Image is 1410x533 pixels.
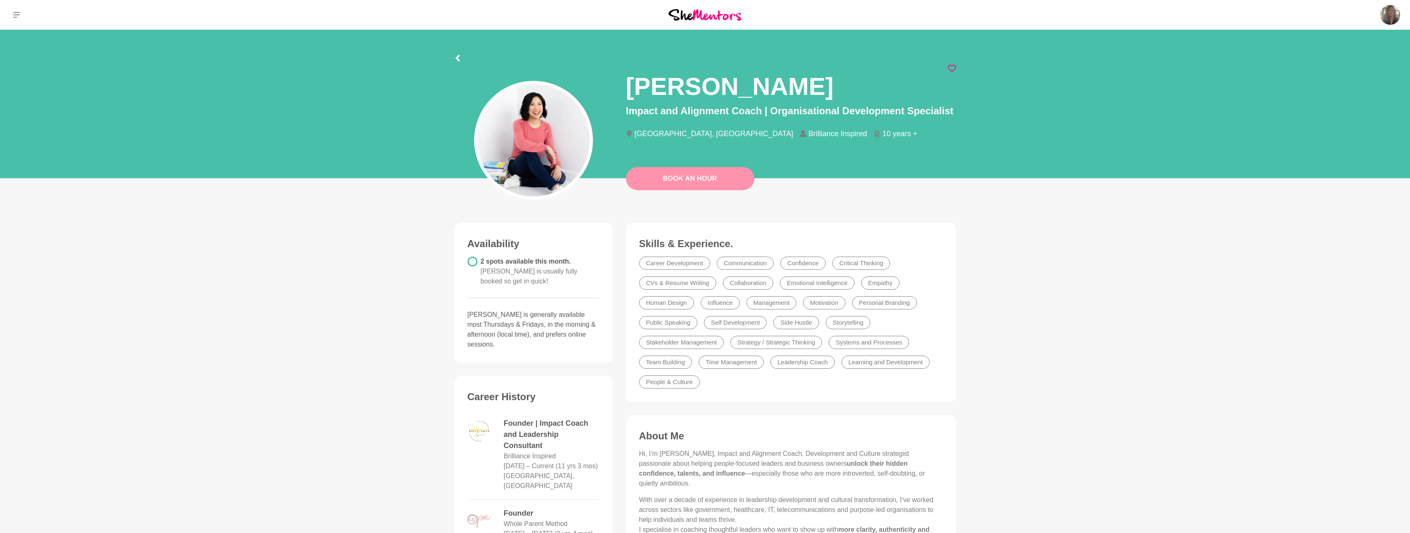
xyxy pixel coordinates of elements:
dd: Brilliance Inspired [504,451,556,461]
dd: Whole Parent Method [504,519,568,529]
dd: August 2014 – Current (11 yrs 3 mos) [504,461,598,471]
dd: [GEOGRAPHIC_DATA], [GEOGRAPHIC_DATA] [504,471,600,491]
h3: Career History [468,391,600,403]
dd: Founder | Impact Coach and Leadership Consultant [504,418,600,451]
span: 2 spots available this month. [481,258,578,285]
dd: Founder [504,508,600,519]
li: 10 years + [874,130,924,137]
h3: About Me [639,430,943,442]
h3: Skills & Experience. [639,238,943,250]
li: Brilliance Inspired [800,130,874,137]
a: Book An Hour [626,167,754,190]
time: [DATE] – Current (11 yrs 3 mos) [504,462,598,469]
p: Impact and Alignment Coach | Organisational Development Specialist [626,104,956,118]
img: logo [468,420,491,443]
img: Nirali Subnis [1380,5,1400,25]
h3: Availability [468,238,600,250]
h1: [PERSON_NAME] [626,71,834,102]
span: [PERSON_NAME] is usually fully booked so get in quick! [481,268,578,285]
img: She Mentors Logo [668,9,741,20]
img: logo [468,509,491,533]
li: [GEOGRAPHIC_DATA], [GEOGRAPHIC_DATA] [626,130,800,137]
p: Hi, I’m [PERSON_NAME], Impact and Alignment Coach, Development and Culture strategist passionate ... [639,449,943,488]
p: [PERSON_NAME] is generally available most Thursdays & Fridays, in the morning & afternoon (local ... [468,310,600,349]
